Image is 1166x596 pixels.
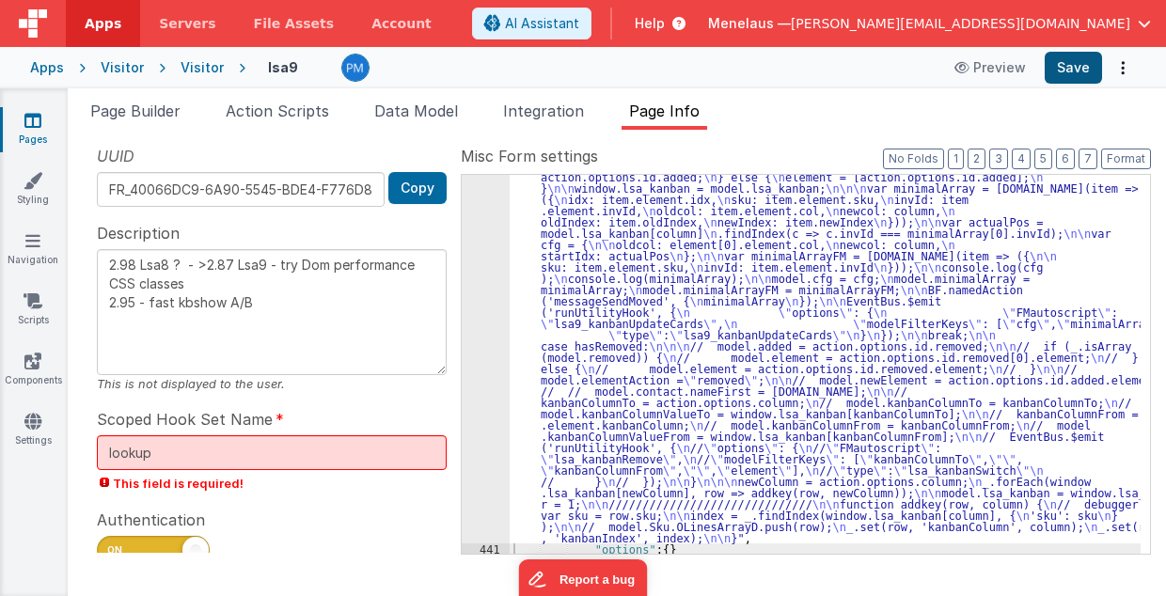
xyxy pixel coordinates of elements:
[943,53,1037,83] button: Preview
[948,149,964,169] button: 1
[635,14,665,33] span: Help
[1079,149,1097,169] button: 7
[883,149,944,169] button: No Folds
[97,408,273,431] span: Scoped Hook Set Name
[90,102,181,120] span: Page Builder
[101,58,144,77] div: Visitor
[461,145,598,167] span: Misc Form settings
[472,8,591,39] button: AI Assistant
[629,102,700,120] span: Page Info
[97,375,447,393] div: This is not displayed to the user.
[708,14,1151,33] button: Menelaus — [PERSON_NAME][EMAIL_ADDRESS][DOMAIN_NAME]
[462,543,510,555] div: 441
[503,102,584,120] span: Integration
[254,14,335,33] span: File Assets
[968,149,985,169] button: 2
[159,14,215,33] span: Servers
[1045,52,1102,84] button: Save
[374,102,458,120] span: Data Model
[1056,149,1075,169] button: 6
[708,14,791,33] span: Menelaus —
[1101,149,1151,169] button: Format
[97,222,180,244] span: Description
[97,509,205,531] span: Authentication
[85,14,121,33] span: Apps
[505,14,579,33] span: AI Assistant
[1110,55,1136,81] button: Options
[342,55,369,81] img: a12ed5ba5769bda9d2665f51d2850528
[1012,149,1031,169] button: 4
[181,58,224,77] div: Visitor
[1034,149,1052,169] button: 5
[226,102,329,120] span: Action Scripts
[268,60,298,74] h4: lsa9
[388,172,447,204] button: Copy
[97,145,134,167] span: UUID
[30,58,64,77] div: Apps
[791,14,1130,33] span: [PERSON_NAME][EMAIL_ADDRESS][DOMAIN_NAME]
[989,149,1008,169] button: 3
[97,475,447,493] span: This field is required!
